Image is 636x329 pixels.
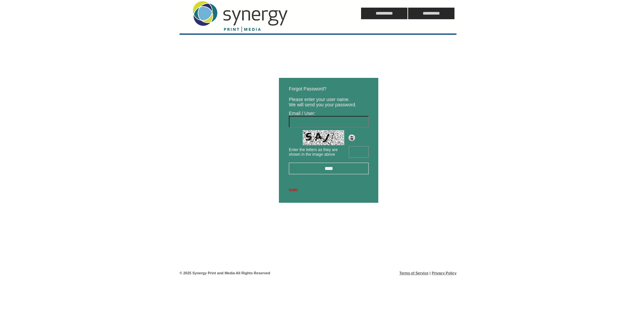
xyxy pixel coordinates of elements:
[432,271,456,275] a: Privacy Policy
[289,111,315,116] span: Email / User:
[289,86,356,107] span: Forgot Password? Please enter your user name. We will send you your password.
[399,271,429,275] a: Terms of Service
[430,271,431,275] span: |
[289,147,338,157] span: Enter the letters as they are shown in the image above
[303,130,344,145] img: Captcha.jpg;jsessionid=C6EE6F2DE85971CAFFE07AC4C96E5D5B
[180,271,270,275] span: © 2025 Synergy Print and Media All Rights Reserved
[348,135,355,141] img: refresh.png;jsessionid=C6EE6F2DE85971CAFFE07AC4C96E5D5B
[289,188,297,191] a: Login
